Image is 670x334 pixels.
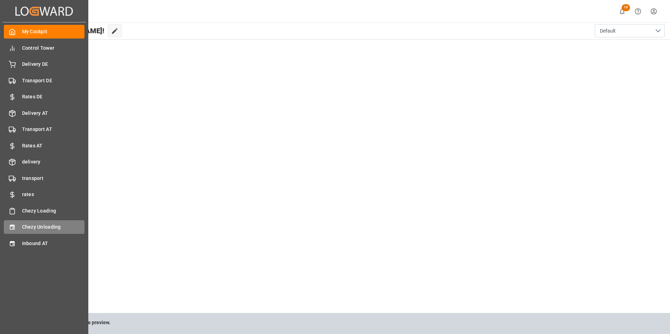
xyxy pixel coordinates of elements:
span: Rates DE [22,93,85,100]
a: transport [4,171,84,185]
span: Chezy Unloading [22,223,85,231]
span: Rates AT [22,142,85,149]
a: Chezy Unloading [4,220,84,234]
a: Delivery DE [4,57,84,71]
span: Default [600,27,616,35]
a: Control Tower [4,41,84,55]
button: show 19 new notifications [614,4,630,19]
button: Help Center [630,4,646,19]
a: Rates AT [4,139,84,152]
span: Transport AT [22,126,85,133]
span: Delivery AT [22,110,85,117]
span: Chezy Loading [22,207,85,215]
span: Inbound AT [22,240,85,247]
span: 19 [622,4,630,11]
span: delivery [22,158,85,166]
span: Control Tower [22,44,85,52]
a: Chezy Loading [4,204,84,217]
a: Transport DE [4,74,84,87]
a: Inbound AT [4,236,84,250]
span: Delivery DE [22,61,85,68]
span: transport [22,175,85,182]
span: Hello [PERSON_NAME]! [29,24,104,37]
span: rates [22,191,85,198]
a: Rates DE [4,90,84,104]
a: rates [4,188,84,201]
span: Transport DE [22,77,85,84]
button: open menu [595,24,665,37]
span: My Cockpit [22,28,85,35]
a: My Cockpit [4,25,84,39]
a: Delivery AT [4,106,84,120]
a: Transport AT [4,123,84,136]
a: delivery [4,155,84,169]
